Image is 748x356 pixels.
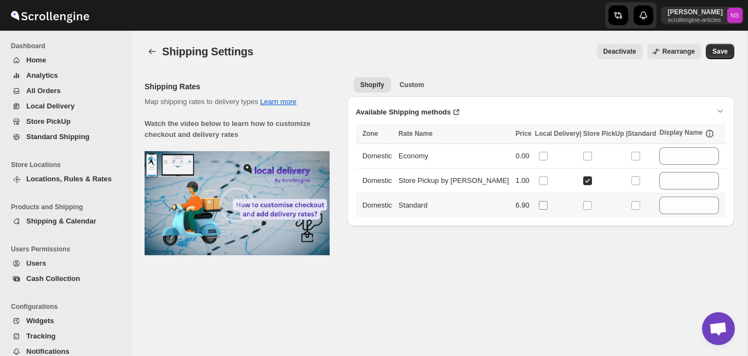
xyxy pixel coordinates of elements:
[356,108,451,116] b: Available Shipping methods
[628,130,656,137] span: Standard
[512,193,534,218] td: 6.90
[162,45,254,58] span: Shipping Settings
[26,102,74,110] span: Local Delivery
[356,193,395,218] td: Domestic
[730,12,739,19] text: NS
[668,8,723,16] p: [PERSON_NAME]
[11,160,124,169] span: Store Locations
[647,44,701,59] button: Rearrange
[26,259,46,267] span: Users
[11,42,124,50] span: Dashboard
[727,8,743,23] span: Nawneet Sharma
[260,97,296,106] button: Learn more
[659,128,719,139] span: Display Name
[11,245,124,254] span: Users Permissions
[512,144,534,169] td: 0.00
[7,83,119,99] button: All Orders
[356,169,395,193] td: Domestic
[145,44,160,59] button: back
[145,97,297,106] span: Map shipping rates to delivery types
[7,171,119,187] button: Locations, Rules & Rates
[515,130,531,137] span: Price
[579,130,628,137] span: | Store PickUp |
[26,347,70,355] span: Notifications
[363,130,378,137] span: Zone
[535,130,579,137] span: Local Delivery
[512,169,534,193] td: 1.00
[7,214,119,229] button: Shipping & Calendar
[11,203,124,211] span: Products and Shipping
[706,44,734,59] button: Save
[712,47,728,56] span: Save
[26,317,54,325] span: Widgets
[7,271,119,286] button: Cash Collection
[26,332,55,340] span: Tracking
[7,68,119,83] button: Analytics
[661,7,744,24] button: User menu
[26,217,96,225] span: Shipping & Calendar
[7,313,119,329] button: Widgets
[597,44,643,59] button: Deactivate
[26,71,58,79] span: Analytics
[7,256,119,271] button: Users
[395,169,513,193] td: Store Pickup by [PERSON_NAME]
[395,144,513,169] td: Economy
[7,329,119,344] button: Tracking
[26,175,112,183] span: Locations, Rules & Rates
[26,56,46,64] span: Home
[668,16,723,23] p: scrollengine-articles
[663,47,695,56] span: Rearrange
[26,117,71,125] span: Store PickUp
[26,133,90,141] span: Standard Shipping
[360,81,384,89] span: Shopify
[26,274,80,283] span: Cash Collection
[145,119,310,139] b: Watch the video below to learn how to customize checkout and delivery rates
[399,130,433,137] span: Rate Name
[702,312,735,345] div: Open chat
[356,144,395,169] td: Domestic
[26,87,61,95] span: All Orders
[11,302,124,311] span: Configurations
[145,81,330,92] h2: Shipping Rates
[395,193,513,218] td: Standard
[7,53,119,68] button: Home
[603,47,636,56] span: Deactivate
[400,81,424,89] span: Custom
[9,2,91,29] img: ScrollEngine
[145,151,330,255] img: customizeCheckout.png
